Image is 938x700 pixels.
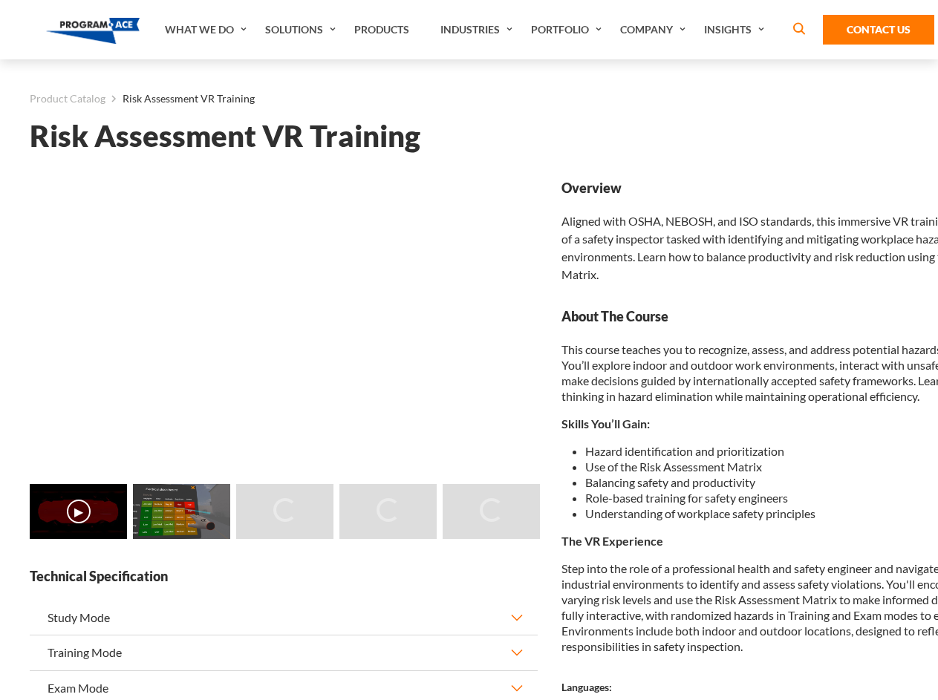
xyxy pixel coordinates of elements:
img: Risk Assessment VR Training - Preview 1 [133,484,230,539]
button: Training Mode [30,635,538,670]
a: Contact Us [823,15,934,45]
li: Risk Assessment VR Training [105,89,255,108]
a: Product Catalog [30,89,105,108]
strong: Technical Specification [30,567,538,586]
strong: Languages: [561,681,612,693]
iframe: Risk Assessment VR Training - Video 0 [30,179,538,465]
button: Study Mode [30,601,538,635]
img: Program-Ace [46,18,140,44]
button: ▶ [67,500,91,523]
img: Risk Assessment VR Training - Video 0 [30,484,127,539]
